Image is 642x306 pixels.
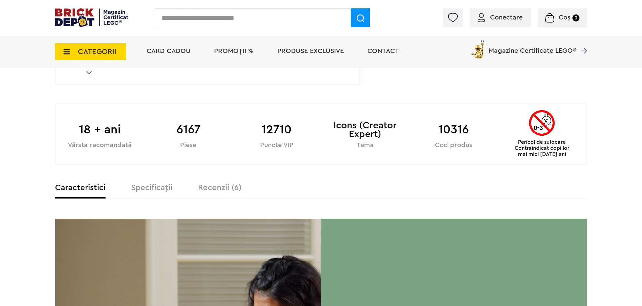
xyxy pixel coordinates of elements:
a: PROMOȚII % [214,48,254,54]
div: Tema [321,142,409,148]
span: Coș [559,14,570,21]
b: 10316 [409,121,498,139]
small: 0 [572,14,579,21]
a: Produse exclusive [277,48,344,54]
div: Vârsta recomandată [56,142,144,148]
span: Magazine Certificate LEGO® [489,39,576,54]
a: Conectare [478,14,523,21]
b: Icons (Creator Expert) [321,121,409,139]
div: Puncte VIP [233,142,321,148]
div: Pericol de sufocare Contraindicat copiilor mai mici [DATE] ani [510,110,573,157]
a: Magazine Certificate LEGO® [576,39,587,45]
a: Next [86,71,92,74]
span: CATEGORII [78,48,116,55]
label: Specificații [131,184,172,192]
a: Card Cadou [147,48,191,54]
b: 12710 [233,121,321,139]
label: Caracteristici [55,184,106,192]
b: 18 + ani [56,121,144,139]
b: 6167 [144,121,233,139]
label: Recenzii (6) [198,184,241,192]
div: Cod produs [409,142,498,148]
div: Piese [144,142,233,148]
span: Conectare [490,14,523,21]
a: Contact [367,48,399,54]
